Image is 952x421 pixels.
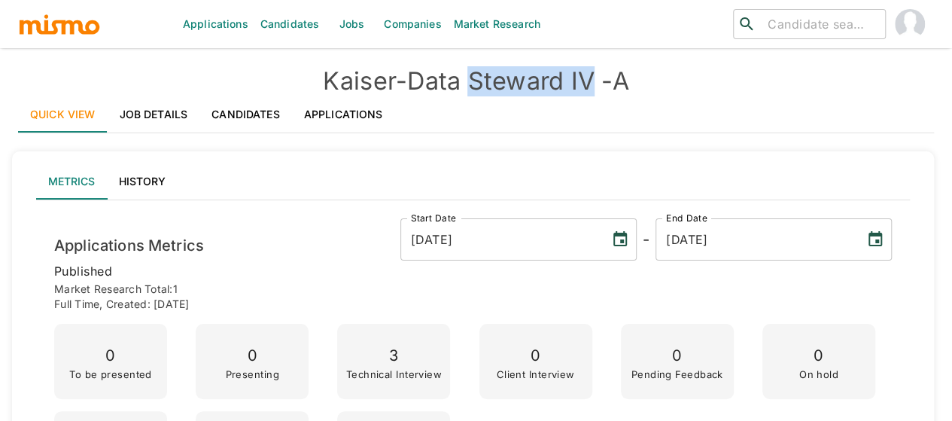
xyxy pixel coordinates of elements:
[199,96,292,133] a: Candidates
[799,369,838,380] p: On hold
[69,369,152,380] p: To be presented
[107,163,178,200] button: History
[400,218,599,261] input: MM/DD/YYYY
[631,369,723,380] p: Pending Feedback
[108,96,200,133] a: Job Details
[225,369,278,380] p: Presenting
[895,9,925,39] img: Maia Reyes
[54,282,892,297] p: Market Research Total: 1
[292,96,395,133] a: Applications
[655,218,854,261] input: MM/DD/YYYY
[18,96,108,133] a: Quick View
[18,13,101,35] img: logo
[36,163,910,200] div: lab API tabs example
[631,343,723,369] p: 0
[411,212,456,224] label: Start Date
[18,66,934,96] h4: Kaiser - Data Steward IV -A
[346,343,442,369] p: 3
[225,343,278,369] p: 0
[346,369,442,380] p: Technical Interview
[762,14,879,35] input: Candidate search
[54,261,892,282] p: published
[799,343,838,369] p: 0
[496,369,574,380] p: Client Interview
[860,224,890,255] button: Choose date, selected date is Sep 16, 2025
[36,163,107,200] button: Metrics
[54,233,204,258] h6: Applications Metrics
[69,343,152,369] p: 0
[666,212,707,224] label: End Date
[643,227,649,252] h6: -
[496,343,574,369] p: 0
[54,297,892,312] p: Full time , Created: [DATE]
[605,224,635,255] button: Choose date, selected date is Jul 2, 2025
